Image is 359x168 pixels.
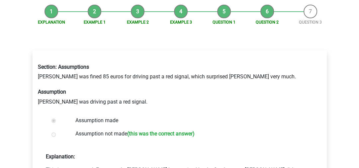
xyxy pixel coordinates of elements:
h6: (this was the correct answer) [127,130,195,137]
label: Assumption not made [75,130,305,139]
a: Example 2 [127,20,149,25]
h6: Section: Assumptions [38,64,321,70]
a: Example 1 [84,20,106,25]
strong: Explanation: [46,153,75,160]
a: Question 1 [213,20,235,25]
a: Explanation [38,20,65,25]
label: Assumption made [75,117,305,125]
h6: Assumption [38,89,321,95]
div: [PERSON_NAME] was fined 85 euros for driving past a red signal, which surprised [PERSON_NAME] ver... [33,58,326,111]
a: Example 3 [170,20,192,25]
a: Question 3 [299,20,322,25]
a: Question 2 [256,20,279,25]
